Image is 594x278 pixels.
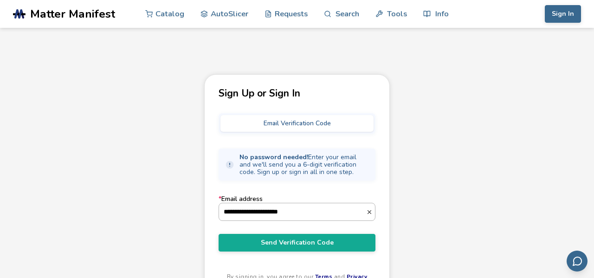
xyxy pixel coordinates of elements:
[30,7,115,20] span: Matter Manifest
[220,115,374,132] button: Email Verification Code
[545,5,581,23] button: Sign In
[567,251,588,272] button: Send feedback via email
[219,195,375,220] label: Email address
[219,89,375,98] p: Sign Up or Sign In
[219,203,366,220] input: *Email address
[239,153,308,162] strong: No password needed!
[226,239,368,246] span: Send Verification Code
[366,209,375,215] button: *Email address
[239,154,369,176] span: Enter your email and we'll send you a 6-digit verification code. Sign up or sign in all in one step.
[219,234,375,252] button: Send Verification Code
